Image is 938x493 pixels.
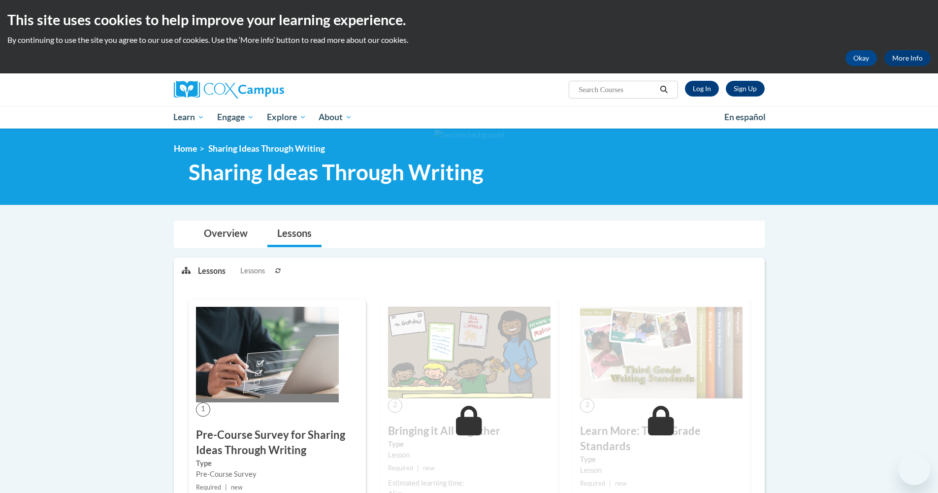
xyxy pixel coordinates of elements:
[656,84,671,96] button: Search
[423,464,435,472] span: new
[174,81,361,99] a: Cox Campus
[685,81,719,97] a: Log In
[724,112,766,122] span: En español
[578,84,656,96] input: Search Courses
[580,465,743,476] div: Lesson
[312,106,358,129] a: About
[196,427,358,458] h3: Pre-Course Survey for Sharing Ideas Through Writing
[211,106,260,129] a: Engage
[167,106,211,129] a: Learn
[196,402,210,417] span: 1
[388,398,402,413] span: 2
[845,50,877,66] button: Okay
[208,143,325,154] span: Sharing Ideas Through Writing
[194,221,258,247] a: Overview
[7,34,931,45] p: By continuing to use the site you agree to our use of cookies. Use the ‘More info’ button to read...
[434,130,504,140] img: Section background
[260,106,313,129] a: Explore
[198,265,226,276] p: Lessons
[174,81,284,99] img: Cox Campus
[884,50,931,66] a: More Info
[267,111,306,123] span: Explore
[319,111,352,123] span: About
[388,478,550,489] div: Estimated learning time:
[899,454,930,485] iframe: Button to launch messaging window
[231,484,243,491] span: new
[609,480,611,487] span: |
[7,10,931,30] h2: This site uses cookies to help improve your learning experience.
[189,159,484,185] span: Sharing Ideas Through Writing
[388,424,550,439] h3: Bringing it All Together
[388,450,550,460] div: Lesson
[196,469,358,480] div: Pre-Course Survey
[388,464,413,472] span: Required
[196,458,358,469] label: Type
[240,265,265,276] span: Lessons
[174,143,197,154] a: Home
[267,221,322,247] a: Lessons
[225,484,227,491] span: |
[196,484,221,491] span: Required
[217,111,254,123] span: Engage
[580,454,743,465] label: Type
[726,81,765,97] a: Register
[580,480,605,487] span: Required
[417,464,419,472] span: |
[388,439,550,450] label: Type
[159,106,779,129] div: Main menu
[196,307,339,402] img: Course Image
[388,307,550,398] img: Course Image
[173,111,204,123] span: Learn
[718,107,772,128] a: En español
[580,424,743,454] h3: Learn More: Third Grade Standards
[580,307,743,398] img: Course Image
[580,398,594,413] span: 3
[615,480,627,487] span: new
